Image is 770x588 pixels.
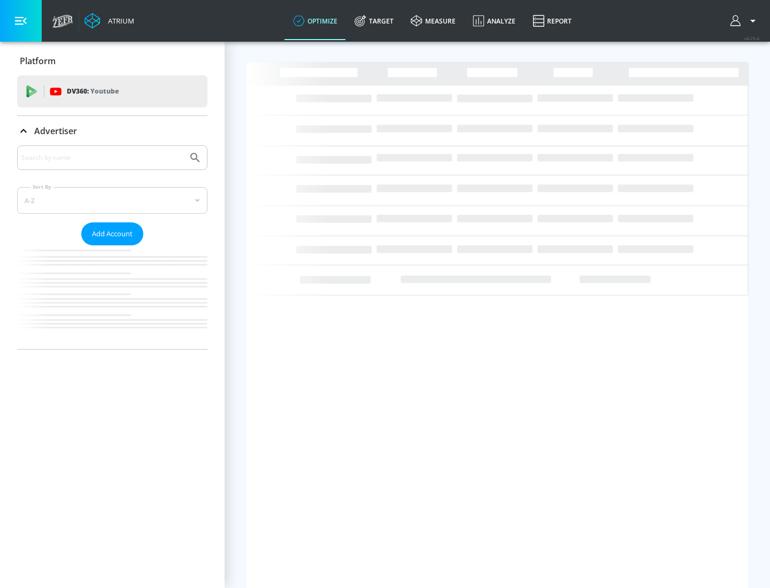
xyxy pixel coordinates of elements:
p: DV360: [67,86,119,97]
label: Sort By [30,183,53,190]
a: Report [524,2,580,40]
a: Analyze [464,2,524,40]
nav: list of Advertiser [17,245,207,349]
div: Platform [17,46,207,76]
div: Advertiser [17,145,207,349]
a: Target [346,2,402,40]
p: Platform [20,55,56,67]
div: Atrium [104,16,134,26]
input: Search by name [21,151,183,165]
a: measure [402,2,464,40]
div: DV360: Youtube [17,75,207,107]
div: A-Z [17,187,207,214]
span: Add Account [92,228,133,240]
span: v 4.25.4 [744,35,759,41]
div: Advertiser [17,116,207,146]
p: Youtube [90,86,119,97]
a: optimize [284,2,346,40]
a: Atrium [84,13,134,29]
button: Add Account [81,222,143,245]
p: Advertiser [34,125,77,137]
